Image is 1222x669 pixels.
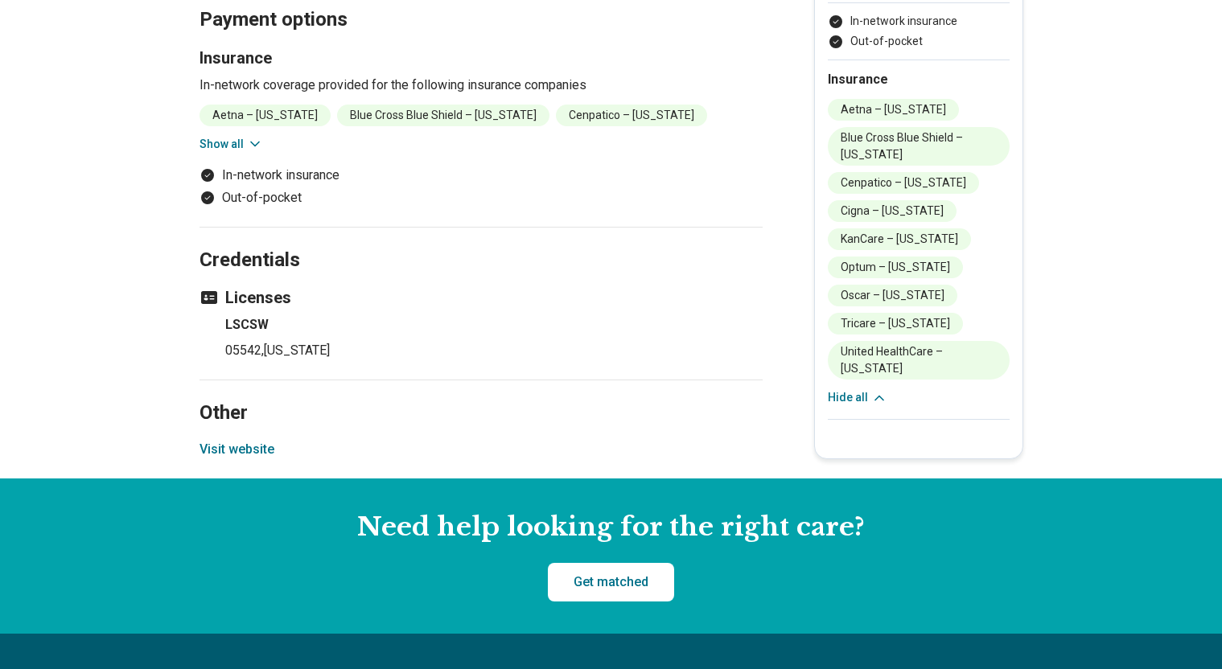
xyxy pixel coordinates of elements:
h3: Licenses [200,286,763,309]
p: 05542 [225,341,763,360]
h4: LSCSW [225,315,763,334]
h2: Other [200,361,763,427]
ul: Payment options [828,13,1010,50]
li: Aetna – [US_STATE] [200,105,331,126]
li: Optum – [US_STATE] [828,257,963,278]
li: In-network insurance [200,166,763,185]
li: Cenpatico – [US_STATE] [556,105,707,126]
h2: Insurance [828,70,1010,89]
li: Out-of-pocket [200,188,763,207]
li: Out-of-pocket [828,33,1010,50]
li: Tricare – [US_STATE] [828,313,963,334]
li: Blue Cross Blue Shield – [US_STATE] [828,127,1010,166]
a: Get matched [548,563,674,601]
li: In-network insurance [828,13,1010,30]
li: Aetna – [US_STATE] [828,99,959,121]
h2: Need help looking for the right care? [13,511,1209,544]
li: United HealthCare – [US_STATE] [828,341,1010,380]
ul: Payment options [200,166,763,207]
span: , [US_STATE] [261,343,330,358]
h3: Insurance [200,47,763,69]
h2: Credentials [200,208,763,274]
li: Oscar – [US_STATE] [828,285,957,306]
li: Cenpatico – [US_STATE] [828,172,979,194]
button: Hide all [828,389,887,406]
li: Cigna – [US_STATE] [828,200,957,222]
button: Visit website [200,440,274,459]
p: In-network coverage provided for the following insurance companies [200,76,763,95]
button: Show all [200,136,263,153]
li: KanCare – [US_STATE] [828,228,971,250]
li: Blue Cross Blue Shield – [US_STATE] [337,105,549,126]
